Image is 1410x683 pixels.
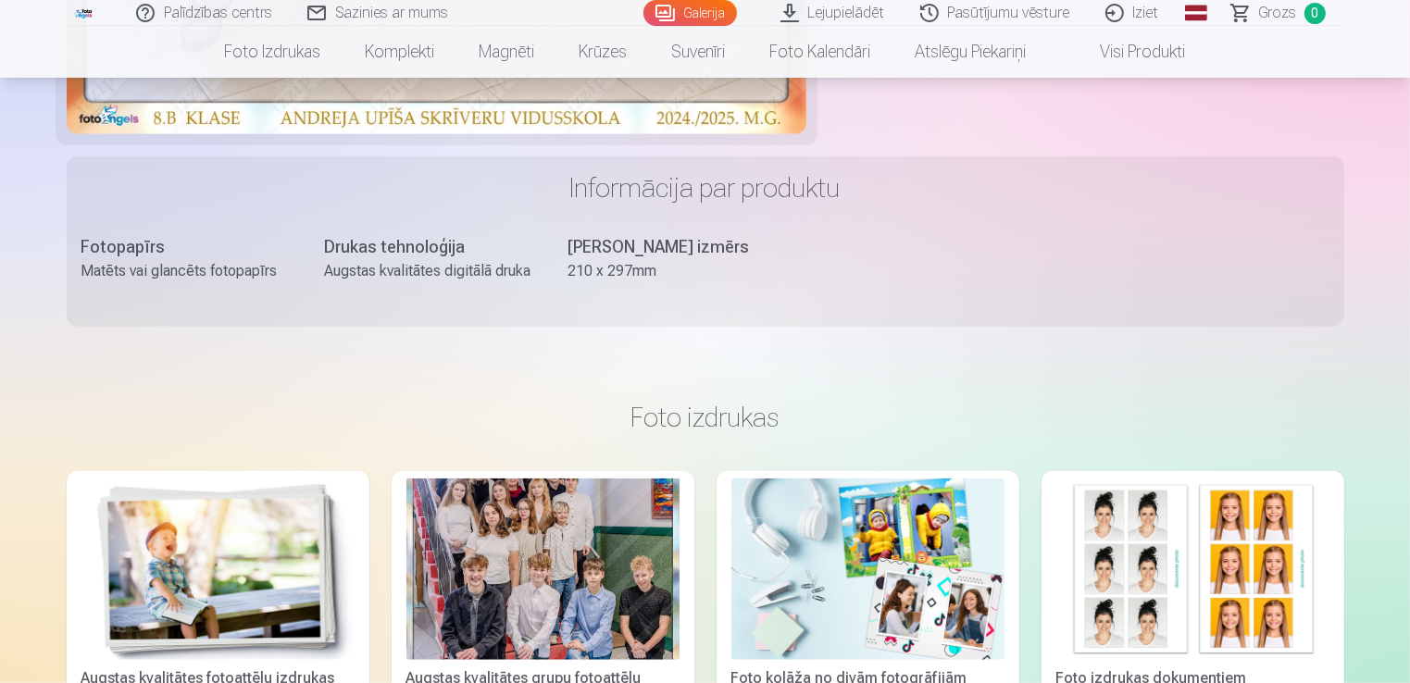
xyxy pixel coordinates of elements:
[81,171,1329,205] h3: Informācija par produktu
[748,26,893,78] a: Foto kalendāri
[457,26,557,78] a: Magnēti
[325,234,531,260] div: Drukas tehnoloģija
[893,26,1049,78] a: Atslēgu piekariņi
[74,7,94,19] img: /fa1
[81,401,1329,434] h3: Foto izdrukas
[325,260,531,282] div: Augstas kvalitātes digitālā druka
[1056,478,1329,661] img: Foto izdrukas dokumentiem
[1049,26,1208,78] a: Visi produkti
[568,260,775,282] div: 210 x 297mm
[1304,3,1326,24] span: 0
[557,26,650,78] a: Krūzes
[731,478,1004,661] img: Foto kolāža no divām fotogrāfijām
[81,260,288,282] div: Matēts vai glancēts fotopapīrs
[1259,2,1297,24] span: Grozs
[81,234,288,260] div: Fotopapīrs
[343,26,457,78] a: Komplekti
[568,234,775,260] div: [PERSON_NAME] izmērs
[203,26,343,78] a: Foto izdrukas
[81,478,355,661] img: Augstas kvalitātes fotoattēlu izdrukas
[650,26,748,78] a: Suvenīri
